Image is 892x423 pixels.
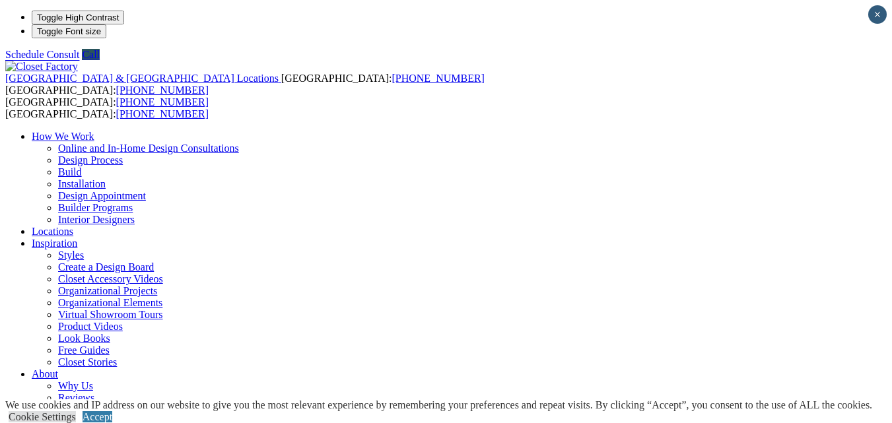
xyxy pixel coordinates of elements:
a: Product Videos [58,321,123,332]
span: Toggle Font size [37,26,101,36]
a: Online and In-Home Design Consultations [58,143,239,154]
a: Reviews [58,392,94,403]
span: [GEOGRAPHIC_DATA] & [GEOGRAPHIC_DATA] Locations [5,73,279,84]
a: [PHONE_NUMBER] [116,84,209,96]
a: Accept [83,411,112,422]
a: Free Guides [58,344,110,356]
a: Organizational Projects [58,285,157,296]
a: Styles [58,249,84,261]
div: We use cookies and IP address on our website to give you the most relevant experience by remember... [5,399,872,411]
a: Organizational Elements [58,297,162,308]
a: Look Books [58,333,110,344]
button: Toggle High Contrast [32,11,124,24]
span: Toggle High Contrast [37,13,119,22]
a: Interior Designers [58,214,135,225]
a: [GEOGRAPHIC_DATA] & [GEOGRAPHIC_DATA] Locations [5,73,281,84]
a: Installation [58,178,106,189]
a: Cookie Settings [9,411,76,422]
a: [PHONE_NUMBER] [392,73,484,84]
a: Builder Programs [58,202,133,213]
a: How We Work [32,131,94,142]
a: Design Process [58,154,123,166]
a: Call [82,49,100,60]
a: Locations [32,226,73,237]
a: Why Us [58,380,93,391]
span: [GEOGRAPHIC_DATA]: [GEOGRAPHIC_DATA]: [5,73,485,96]
a: Build [58,166,82,178]
button: Close [868,5,887,24]
a: Virtual Showroom Tours [58,309,163,320]
a: Schedule Consult [5,49,79,60]
span: [GEOGRAPHIC_DATA]: [GEOGRAPHIC_DATA]: [5,96,209,119]
a: Closet Accessory Videos [58,273,163,284]
a: About [32,368,58,379]
a: [PHONE_NUMBER] [116,96,209,108]
a: [PHONE_NUMBER] [116,108,209,119]
button: Toggle Font size [32,24,106,38]
a: Closet Stories [58,356,117,368]
a: Inspiration [32,238,77,249]
img: Closet Factory [5,61,78,73]
a: Create a Design Board [58,261,154,273]
a: Design Appointment [58,190,146,201]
